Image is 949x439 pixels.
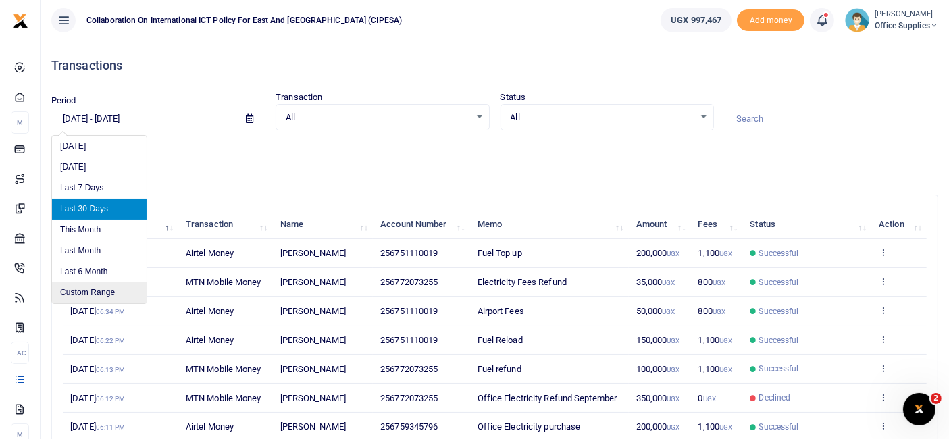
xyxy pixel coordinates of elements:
span: 100,000 [636,364,680,374]
a: profile-user [PERSON_NAME] Office Supplies [845,8,938,32]
span: [DATE] [70,393,125,403]
span: Successful [759,305,799,317]
span: Airtel Money [186,421,234,432]
img: profile-user [845,8,869,32]
span: All [286,111,469,124]
small: UGX [662,279,675,286]
span: [DATE] [70,306,125,316]
span: 256751110019 [380,335,438,345]
span: 256772073255 [380,364,438,374]
small: UGX [719,423,732,431]
p: Download [51,147,938,161]
span: [PERSON_NAME] [280,335,346,345]
span: Office Electricity Refund September [478,393,617,403]
li: Toup your wallet [737,9,804,32]
small: 06:22 PM [96,337,126,344]
span: UGX 997,467 [671,14,721,27]
span: MTN Mobile Money [186,277,261,287]
span: All [511,111,694,124]
span: 1,100 [698,364,733,374]
span: Declined [759,392,791,404]
span: 50,000 [636,306,675,316]
small: UGX [713,279,725,286]
span: 1,100 [698,248,733,258]
img: logo-small [12,13,28,29]
span: 35,000 [636,277,675,287]
small: UGX [667,366,679,373]
li: Ac [11,342,29,364]
li: Last 6 Month [52,261,147,282]
small: 06:12 PM [96,395,126,403]
span: Airtel Money [186,248,234,258]
label: Transaction [276,91,322,104]
span: 1,100 [698,421,733,432]
span: [PERSON_NAME] [280,364,346,374]
span: 256759345796 [380,421,438,432]
small: UGX [667,423,679,431]
a: logo-small logo-large logo-large [12,15,28,25]
span: 800 [698,277,726,287]
span: 150,000 [636,335,680,345]
li: [DATE] [52,136,147,157]
li: Custom Range [52,282,147,303]
span: Airport Fees [478,306,524,316]
th: Account Number: activate to sort column ascending [373,210,469,239]
small: [PERSON_NAME] [875,9,938,20]
span: 1,100 [698,335,733,345]
small: 06:11 PM [96,423,126,431]
small: UGX [667,337,679,344]
li: Last 7 Days [52,178,147,199]
span: 256751110019 [380,248,438,258]
span: 2 [931,393,942,404]
small: UGX [667,395,679,403]
label: Period [51,94,76,107]
span: 200,000 [636,248,680,258]
a: UGX 997,467 [661,8,732,32]
th: Amount: activate to sort column ascending [629,210,691,239]
span: Airtel Money [186,335,234,345]
span: Collaboration on International ICT Policy For East and [GEOGRAPHIC_DATA] (CIPESA) [81,14,407,26]
th: Fees: activate to sort column ascending [690,210,742,239]
span: Fuel Top up [478,248,522,258]
span: Fuel Reload [478,335,523,345]
span: Electricity Fees Refund [478,277,567,287]
span: [PERSON_NAME] [280,277,346,287]
th: Action: activate to sort column ascending [871,210,927,239]
span: [PERSON_NAME] [280,248,346,258]
input: select period [51,107,235,130]
span: 256751110019 [380,306,438,316]
span: MTN Mobile Money [186,393,261,403]
th: Transaction: activate to sort column ascending [178,210,273,239]
span: 350,000 [636,393,680,403]
span: Office Electricity purchase [478,421,581,432]
th: Name: activate to sort column ascending [272,210,373,239]
th: Memo: activate to sort column ascending [469,210,628,239]
h4: Transactions [51,58,938,73]
label: Status [501,91,526,104]
small: UGX [667,250,679,257]
li: [DATE] [52,157,147,178]
span: Office Supplies [875,20,938,32]
small: 06:34 PM [96,308,126,315]
small: UGX [703,395,716,403]
li: M [11,111,29,134]
span: Airtel Money [186,306,234,316]
li: Last Month [52,240,147,261]
span: 256772073255 [380,277,438,287]
th: Status: activate to sort column ascending [742,210,871,239]
span: [DATE] [70,335,125,345]
span: [PERSON_NAME] [280,393,346,403]
span: Successful [759,363,799,375]
small: UGX [719,366,732,373]
span: Fuel refund [478,364,521,374]
iframe: Intercom live chat [903,393,935,425]
small: UGX [713,308,725,315]
span: 200,000 [636,421,680,432]
small: 06:13 PM [96,366,126,373]
span: MTN Mobile Money [186,364,261,374]
li: Wallet ballance [655,8,737,32]
span: Successful [759,247,799,259]
input: Search [725,107,938,130]
span: Successful [759,276,799,288]
small: UGX [719,337,732,344]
